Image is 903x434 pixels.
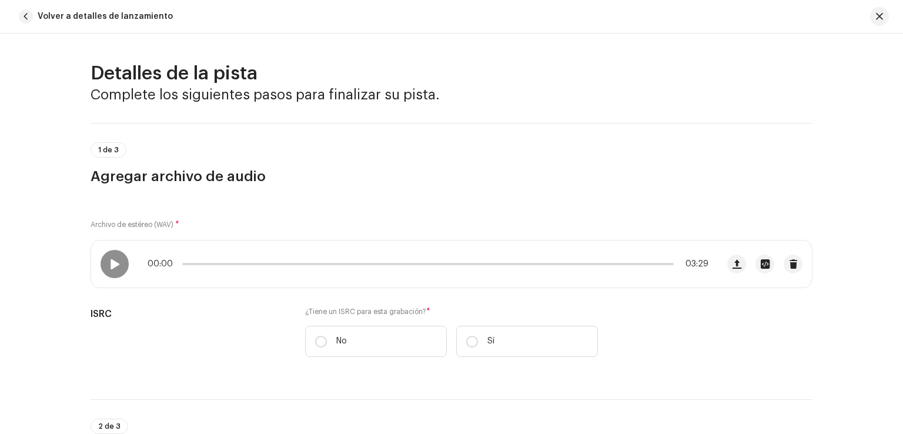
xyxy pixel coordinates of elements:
[91,62,812,85] h2: Detalles de la pista
[91,307,286,321] h5: ISRC
[487,335,494,348] p: Sí
[305,307,598,316] label: ¿Tiene un ISRC para esta grabación?
[91,167,812,186] h3: Agregar archivo de audio
[336,335,347,348] p: No
[91,85,812,104] h3: Complete los siguientes pasos para finalizar su pista.
[678,259,708,269] span: 03:29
